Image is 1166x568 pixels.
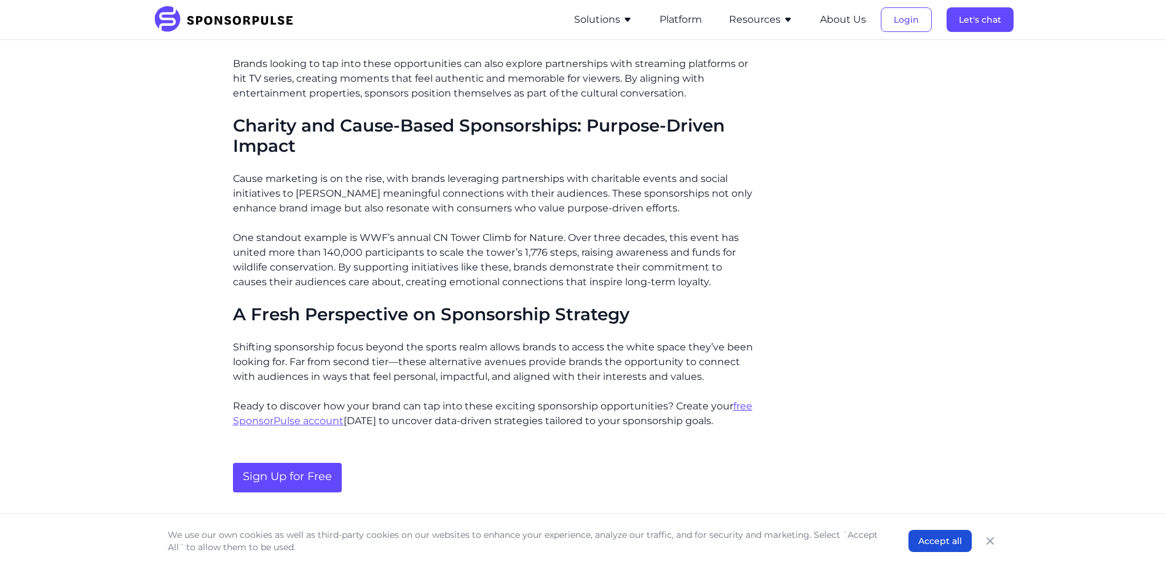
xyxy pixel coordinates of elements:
[233,340,756,384] p: Shifting sponsorship focus beyond the sports realm allows brands to access the white space they’v...
[233,172,756,216] p: Cause marketing is on the rise, with brands leveraging partnerships with charitable events and so...
[881,14,932,25] a: Login
[233,116,756,157] h2: Charity and Cause-Based Sponsorships: Purpose-Driven Impact
[233,57,756,101] p: Brands looking to tap into these opportunities can also explore partnerships with streaming platf...
[660,14,702,25] a: Platform
[820,14,866,25] a: About Us
[233,304,756,325] h2: A Fresh Perspective on Sponsorship Strategy
[729,12,793,27] button: Resources
[908,530,972,552] button: Accept all
[233,231,756,290] p: One standout example is WWF’s annual CN Tower Climb for Nature. Over three decades, this event ha...
[233,463,342,492] a: Sign Up for Free
[982,532,999,550] button: Close
[233,400,752,427] a: free SponsorPulse account
[168,529,884,553] p: We use our own cookies as well as third-party cookies on our websites to enhance your experience,...
[660,12,702,27] button: Platform
[233,399,756,428] p: Ready to discover how your brand can tap into these exciting sponsorship opportunities? Create yo...
[574,12,632,27] button: Solutions
[1105,509,1166,568] iframe: Chat Widget
[947,14,1014,25] a: Let's chat
[153,6,302,33] img: SponsorPulse
[820,12,866,27] button: About Us
[881,7,932,32] button: Login
[947,7,1014,32] button: Let's chat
